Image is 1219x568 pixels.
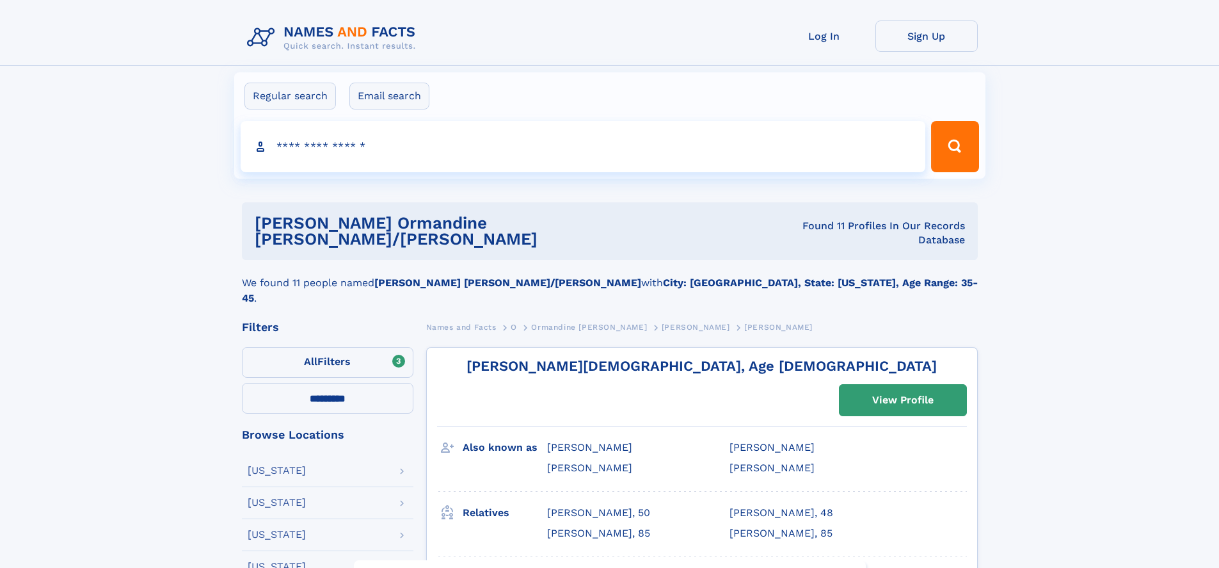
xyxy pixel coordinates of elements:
img: Logo Names and Facts [242,20,426,55]
span: [PERSON_NAME] [662,323,730,332]
div: Browse Locations [242,429,413,441]
a: Log In [773,20,875,52]
span: O [511,323,517,332]
a: Ormandine [PERSON_NAME] [531,319,647,335]
div: View Profile [872,385,934,415]
span: [PERSON_NAME] [547,462,632,474]
a: O [511,319,517,335]
a: Names and Facts [426,319,497,335]
span: Ormandine [PERSON_NAME] [531,323,647,332]
a: [PERSON_NAME], 85 [729,526,833,540]
b: [PERSON_NAME] [PERSON_NAME]/[PERSON_NAME] [374,277,641,289]
span: [PERSON_NAME] [729,462,815,474]
a: [PERSON_NAME], 50 [547,506,650,520]
h1: [PERSON_NAME] ormandine [PERSON_NAME]/[PERSON_NAME] [255,215,759,247]
label: Filters [242,347,413,378]
b: City: [GEOGRAPHIC_DATA], State: [US_STATE], Age Range: 35-45 [242,277,978,304]
span: [PERSON_NAME] [744,323,813,332]
span: All [304,355,317,368]
span: [PERSON_NAME] [547,441,632,453]
span: [PERSON_NAME] [729,441,815,453]
a: [PERSON_NAME], 48 [729,506,833,520]
div: Filters [242,321,413,333]
h3: Relatives [463,502,547,524]
a: [PERSON_NAME] [662,319,730,335]
div: [US_STATE] [248,530,306,540]
button: Search Button [931,121,978,172]
label: Regular search [244,83,336,110]
input: search input [241,121,926,172]
div: [US_STATE] [248,498,306,508]
h3: Also known as [463,437,547,458]
a: View Profile [840,385,966,416]
div: [US_STATE] [248,466,306,476]
a: [PERSON_NAME], 85 [547,526,650,540]
div: Found 11 Profiles In Our Records Database [759,219,965,247]
a: Sign Up [875,20,978,52]
div: We found 11 people named with . [242,260,978,306]
label: Email search [349,83,429,110]
a: [PERSON_NAME][DEMOGRAPHIC_DATA], Age [DEMOGRAPHIC_DATA] [466,358,937,374]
